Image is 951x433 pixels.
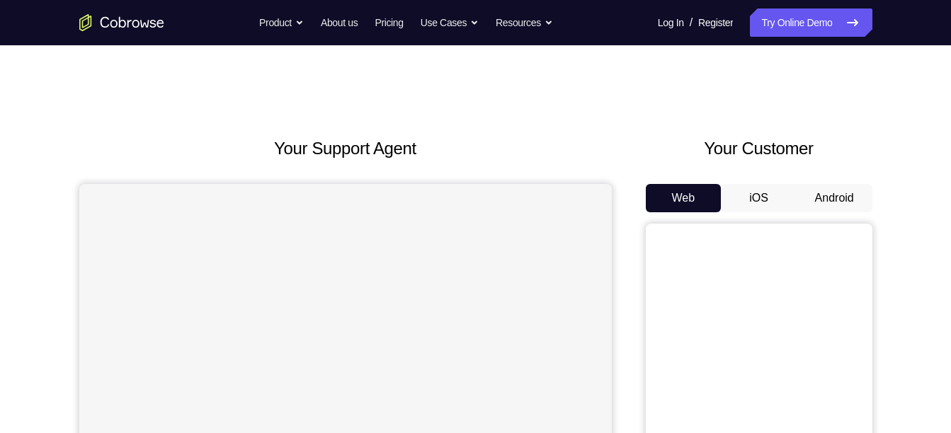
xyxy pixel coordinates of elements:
[375,8,403,37] a: Pricing
[721,184,797,212] button: iOS
[750,8,872,37] a: Try Online Demo
[421,8,479,37] button: Use Cases
[690,14,693,31] span: /
[79,136,612,161] h2: Your Support Agent
[259,8,304,37] button: Product
[658,8,684,37] a: Log In
[496,8,553,37] button: Resources
[797,184,872,212] button: Android
[646,136,872,161] h2: Your Customer
[79,14,164,31] a: Go to the home page
[321,8,358,37] a: About us
[698,8,733,37] a: Register
[646,184,722,212] button: Web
